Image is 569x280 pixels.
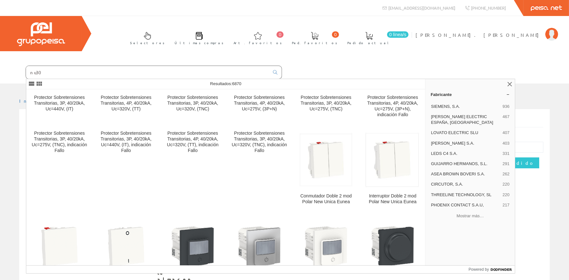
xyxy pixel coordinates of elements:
span: 291 [503,161,510,167]
img: Interruptor Doble 2 mod Polar New Unica Eunea [365,131,420,188]
span: SIEMENS, S.A. [431,104,500,109]
a: Conmutador Doble 2 mod Polar New Unica Eunea Conmutador Doble 2 mod Polar New Unica Eunea [293,125,359,212]
img: Grupo Peisa [17,22,65,46]
a: Últimas compras [168,27,227,49]
a: Powered by [469,266,515,273]
span: [PERSON_NAME] S.A. [431,140,500,146]
span: Ped. favoritos [292,40,337,46]
a: Inicio [19,98,46,104]
span: [PERSON_NAME]. [PERSON_NAME] [416,32,542,38]
div: Protector Sobretensiones Transitorias, 3P, 40/20kA, Uc=440V, (IT) [31,95,87,112]
a: Protector Sobretensiones Transitorias, 4P, 40/20kA, Uc=275V, (3P+N) [226,90,293,125]
a: Protector Sobretensiones Transitorias, 3P, 40/20kA, Uc=440V, (IT) [26,90,93,125]
img: Detector de mov.10A c.interruptor Antracita New Unica Eunea [165,219,221,275]
a: Selectores [124,27,168,49]
span: LEDS C4 S.A. [431,151,500,156]
div: Protector Sobretensiones Transitorias, 3P, 40/20kA, Uc=320V, (TNC) [165,95,221,112]
span: 0 línea/s [387,31,408,38]
div: Conmutador Doble 2 mod Polar New Unica Eunea [298,193,354,205]
a: Protector Sobretensiones Transitorias, 4P, 40/20kA, Uc=320V, (TT), indicación Fallo [160,125,226,212]
span: 0 [332,31,339,38]
a: Protector Sobretensiones Transitorias, 3P, 40/20kA, Uc=275V, (TNC), indicación Fallo [26,125,93,212]
div: Protector Sobretensiones Transitorias, 4P, 40/20kA, Uc=320V, (TT), indicación Fallo [165,131,221,154]
img: Regulador giratorio LED 4-200 va Antracita New Unica Eunea [365,219,421,275]
img: Conmutador Doble 2 mod Polar New Unica Eunea [298,131,354,188]
span: Pedido actual [347,40,391,46]
a: Protector Sobretensiones Transitorias, 3P, 40/20kA, Uc=320V, (TNC) [160,90,226,125]
span: Selectores [130,40,165,46]
span: 217 [503,202,510,208]
span: [PHONE_NUMBER] [471,5,506,11]
span: 407 [503,130,510,136]
span: THREELINE TECHNOLOGY, SL [431,192,500,198]
span: ASEA BROWN BOVERI S.A. [431,171,500,177]
button: Mostrar más… [428,211,512,221]
img: Pulsador 2 mod Polar New Unica Eunea [31,219,87,275]
span: 0 [276,31,284,38]
span: Últimas compras [175,40,224,46]
div: Interruptor Doble 2 mod Polar New Unica Eunea [365,193,421,205]
span: 6870 [232,81,241,86]
a: Protector Sobretensiones Transitorias, 3P, 40/20kA, Uc=275V, (TNC) [293,90,359,125]
span: [PERSON_NAME] ELECTRIC ESPAÑA, [GEOGRAPHIC_DATA] [431,114,500,125]
span: Art. favoritos [234,40,282,46]
a: Protector Sobretensiones Transitorias, 4P, 40/20kA, Uc=275V, (3P+N), indicación Fallo [359,90,426,125]
a: [PERSON_NAME]. [PERSON_NAME] [416,27,558,33]
span: 220 [503,192,510,198]
div: Protector Sobretensiones Transitorias, 3P, 40/20kA, Uc=440V, (IT), indicación Fallo [98,131,154,154]
div: Protector Sobretensiones Transitorias, 3P, 40/20kA, Uc=320V, (TNC), indicación Fallo [231,131,287,154]
span: 936 [503,104,510,109]
span: Resultados: [210,81,242,86]
a: Interruptor Doble 2 mod Polar New Unica Eunea Interruptor Doble 2 mod Polar New Unica Eunea [359,125,426,212]
a: Protector Sobretensiones Transitorias, 3P, 40/20kA, Uc=320V, (TNC), indicación Fallo [226,125,293,212]
span: 262 [503,171,510,177]
span: 220 [503,181,510,187]
span: GUIJARRO HERMANOS, S.L. [431,161,500,167]
span: PHOENIX CONTACT S.A.U, [431,202,500,208]
span: 331 [503,151,510,156]
img: Interruptor bipolar 16a 2 mod Polar New Unica Eunea [98,219,154,275]
span: 403 [503,140,510,146]
span: LOVATO ELECTRIC SLU [431,130,500,136]
a: Fabricante [425,89,515,100]
div: Protector Sobretensiones Transitorias, 4P, 40/20kA, Uc=275V, (3P+N) [231,95,287,112]
img: Detector de mov.10A c.interruptor Polar New Unica Eunea [298,219,354,275]
a: Protector Sobretensiones Transitorias, 4P, 40/20kA, Uc=320V, (TT) [93,90,159,125]
div: Protector Sobretensiones Transitorias, 4P, 40/20kA, Uc=320V, (TT) [98,95,154,112]
div: Protector Sobretensiones Transitorias, 3P, 40/20kA, Uc=275V, (TNC), indicación Fallo [31,131,87,154]
span: Powered by [469,267,489,272]
a: Protector Sobretensiones Transitorias, 3P, 40/20kA, Uc=440V, (IT), indicación Fallo [93,125,159,212]
div: Protector Sobretensiones Transitorias, 3P, 40/20kA, Uc=275V, (TNC) [298,95,354,112]
div: Protector Sobretensiones Transitorias, 4P, 40/20kA, Uc=275V, (3P+N), indicación Fallo [365,95,421,118]
span: [EMAIL_ADDRESS][DOMAIN_NAME] [388,5,455,11]
span: CIRCUTOR, S.A. [431,181,500,187]
span: 467 [503,114,510,125]
input: Buscar ... [26,66,269,79]
img: Detector de mov.10A c.interruptor Aluminio New Unica Eunea [231,219,287,275]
